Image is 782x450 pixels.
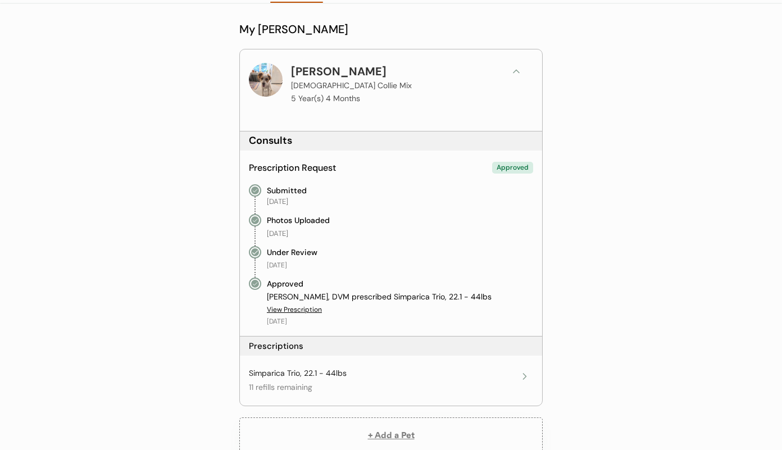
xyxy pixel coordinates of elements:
div: [PERSON_NAME] [291,63,387,80]
div: Simparica Trio, 22.1 - 44lbs [249,368,347,379]
div: Prescription Request [249,162,336,174]
div: [DATE] [267,197,288,207]
div: Prescriptions [249,340,303,352]
div: Photos Uploaded [267,214,330,226]
div: [PERSON_NAME], DVM prescribed Simparica Trio, 22.1 - 44lbs [267,292,533,303]
div: [DEMOGRAPHIC_DATA] Collie Mix [291,80,412,92]
div: [DATE] [267,261,287,270]
div: 11 refills remaining [249,382,312,393]
div: Approved [267,278,303,290]
p: 5 Year(s) 4 Months [291,94,360,102]
div: My [PERSON_NAME] [239,21,543,38]
div: View Prescription [267,305,322,315]
div: [DATE] [267,229,288,239]
div: Submitted [267,184,307,197]
div: Consults [249,134,292,148]
div: Under Review [267,246,317,258]
div: Approved [492,162,533,174]
div: [DATE] [267,317,287,326]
